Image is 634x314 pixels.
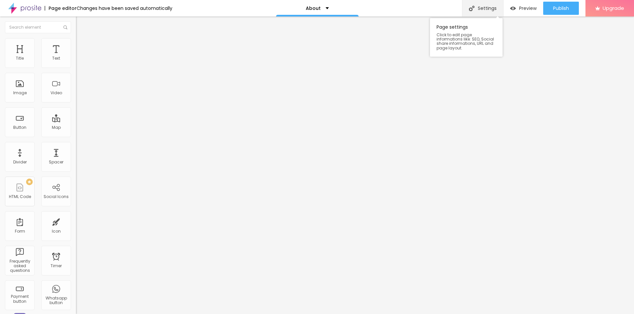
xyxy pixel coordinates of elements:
div: Image [13,91,27,95]
span: Upgrade [603,5,624,11]
div: Frequently asked questions [7,259,33,273]
span: Publish [553,6,569,11]
div: Title [16,56,24,61]
button: Preview [504,2,543,15]
img: Icone [469,6,475,11]
div: Icon [52,229,61,234]
div: Page settings [430,18,503,57]
p: About [306,6,321,11]
div: Video [51,91,62,95]
div: Map [52,125,61,130]
div: HTML Code [9,194,31,199]
span: Preview [519,6,537,11]
div: Payment button [7,294,33,304]
button: Publish [543,2,579,15]
div: Timer [51,264,62,268]
div: Spacer [49,160,63,164]
div: Text [52,56,60,61]
div: Divider [13,160,27,164]
div: Changes have been saved automatically [77,6,172,11]
div: Social Icons [44,194,69,199]
img: Icone [63,25,67,29]
div: Button [13,125,26,130]
img: view-1.svg [510,6,516,11]
div: Whatsapp button [43,296,69,305]
input: Search element [5,21,71,33]
div: Form [15,229,25,234]
span: Click to edit page informations like: SEO, Social share informations, URL and page layout. [437,33,496,50]
div: Page editor [45,6,77,11]
iframe: Editor [76,16,634,314]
